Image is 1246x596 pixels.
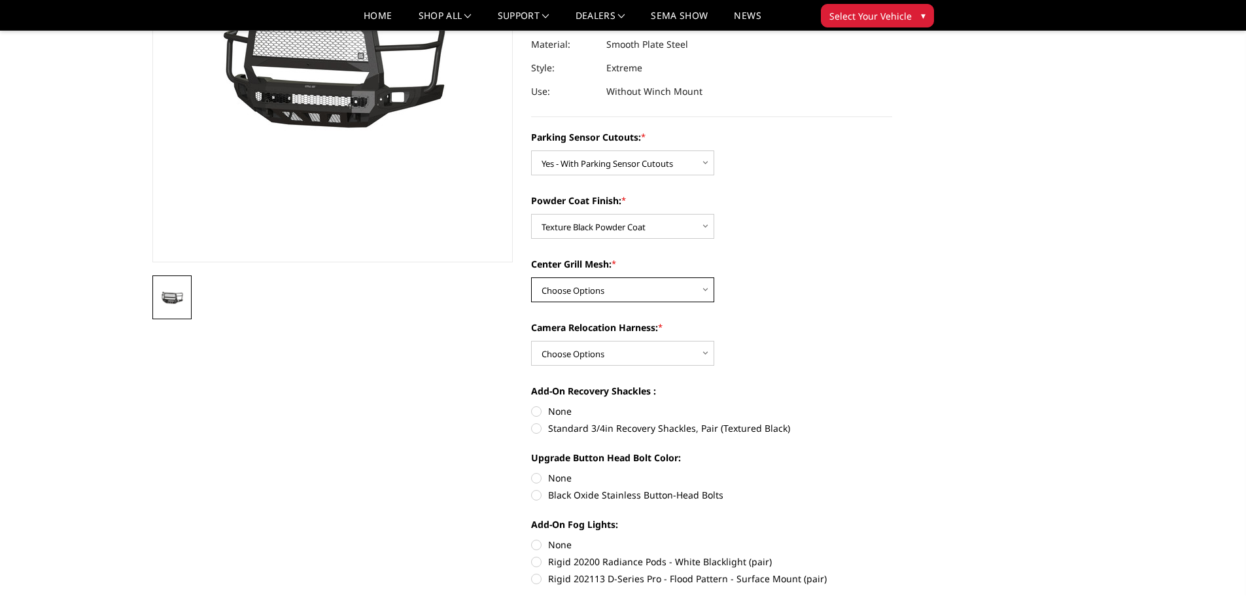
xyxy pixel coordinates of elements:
label: Add-On Recovery Shackles : [531,384,892,398]
a: SEMA Show [651,11,708,30]
a: shop all [419,11,472,30]
label: None [531,471,892,485]
label: Parking Sensor Cutouts: [531,130,892,144]
label: Center Grill Mesh: [531,257,892,271]
a: News [734,11,761,30]
span: ▾ [921,9,926,22]
a: Home [364,11,392,30]
dt: Use: [531,80,597,103]
label: Rigid 20200 Radiance Pods - White Blacklight (pair) [531,555,892,569]
a: Dealers [576,11,625,30]
label: Standard 3/4in Recovery Shackles, Pair (Textured Black) [531,421,892,435]
a: Support [498,11,549,30]
dt: Material: [531,33,597,56]
span: Select Your Vehicle [829,9,912,23]
label: Add-On Fog Lights: [531,517,892,531]
dd: Without Winch Mount [606,80,702,103]
label: None [531,404,892,418]
label: Upgrade Button Head Bolt Color: [531,451,892,465]
dd: Extreme [606,56,642,80]
label: Powder Coat Finish: [531,194,892,207]
label: Black Oxide Stainless Button-Head Bolts [531,488,892,502]
label: Camera Relocation Harness: [531,321,892,334]
dt: Style: [531,56,597,80]
label: Rigid 202113 D-Series Pro - Flood Pattern - Surface Mount (pair) [531,572,892,586]
button: Select Your Vehicle [821,4,934,27]
dd: Smooth Plate Steel [606,33,688,56]
label: None [531,538,892,552]
img: 2024-2025 Chevrolet 2500-3500 - Freedom Series - Extreme Front Bumper [156,290,188,306]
